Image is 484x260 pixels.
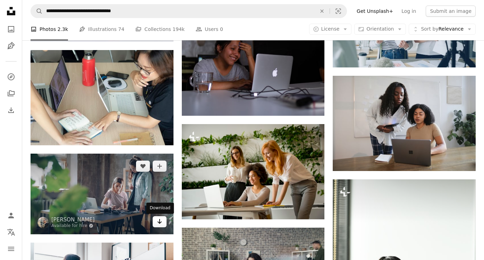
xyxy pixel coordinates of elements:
a: Female colleagues collaborating with a Surface laptop in a board room [333,120,476,127]
a: smiling woman using MacBook [182,57,325,64]
a: Log in / Sign up [4,209,18,222]
button: Sort byRelevance [409,24,476,35]
img: Go to Vitaly Gariev's profile [37,217,49,228]
a: person using laptop inside room [31,95,173,101]
a: Cheerful professional multiracial women working and presenting data in modern office [182,169,325,175]
a: Available for hire [51,223,95,229]
a: Collections 194k [135,18,185,40]
span: 194k [172,25,185,33]
div: Download [146,203,174,214]
button: Add to Collection [153,161,167,172]
button: Search Unsplash [31,5,43,18]
form: Find visuals sitewide [31,4,347,18]
button: Submit an image [426,6,476,17]
span: Sort by [421,26,438,32]
img: Two women work together at a desk. [31,154,173,234]
a: Photos [4,22,18,36]
span: 74 [118,25,125,33]
a: Users 0 [196,18,223,40]
button: Like [136,161,150,172]
button: Orientation [354,24,406,35]
img: Cheerful professional multiracial women working and presenting data in modern office [182,124,325,219]
span: 0 [220,25,223,33]
a: Home — Unsplash [4,4,18,19]
a: [PERSON_NAME] [51,216,95,223]
a: Download [153,216,167,227]
button: Language [4,225,18,239]
a: Log in [397,6,420,17]
button: Menu [4,242,18,256]
a: Collections [4,87,18,100]
span: Orientation [366,26,394,32]
a: Illustrations 74 [79,18,124,40]
a: Illustrations [4,39,18,53]
a: Get Unsplash+ [353,6,397,17]
button: License [309,24,352,35]
img: person using laptop inside room [31,50,173,145]
a: Download History [4,103,18,117]
img: smiling woman using MacBook [182,6,325,116]
img: Female colleagues collaborating with a Surface laptop in a board room [333,76,476,171]
button: Visual search [330,5,347,18]
span: Relevance [421,26,464,33]
a: Explore [4,70,18,84]
a: Two women work together at a desk. [31,190,173,197]
button: Clear [314,5,330,18]
span: License [321,26,340,32]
